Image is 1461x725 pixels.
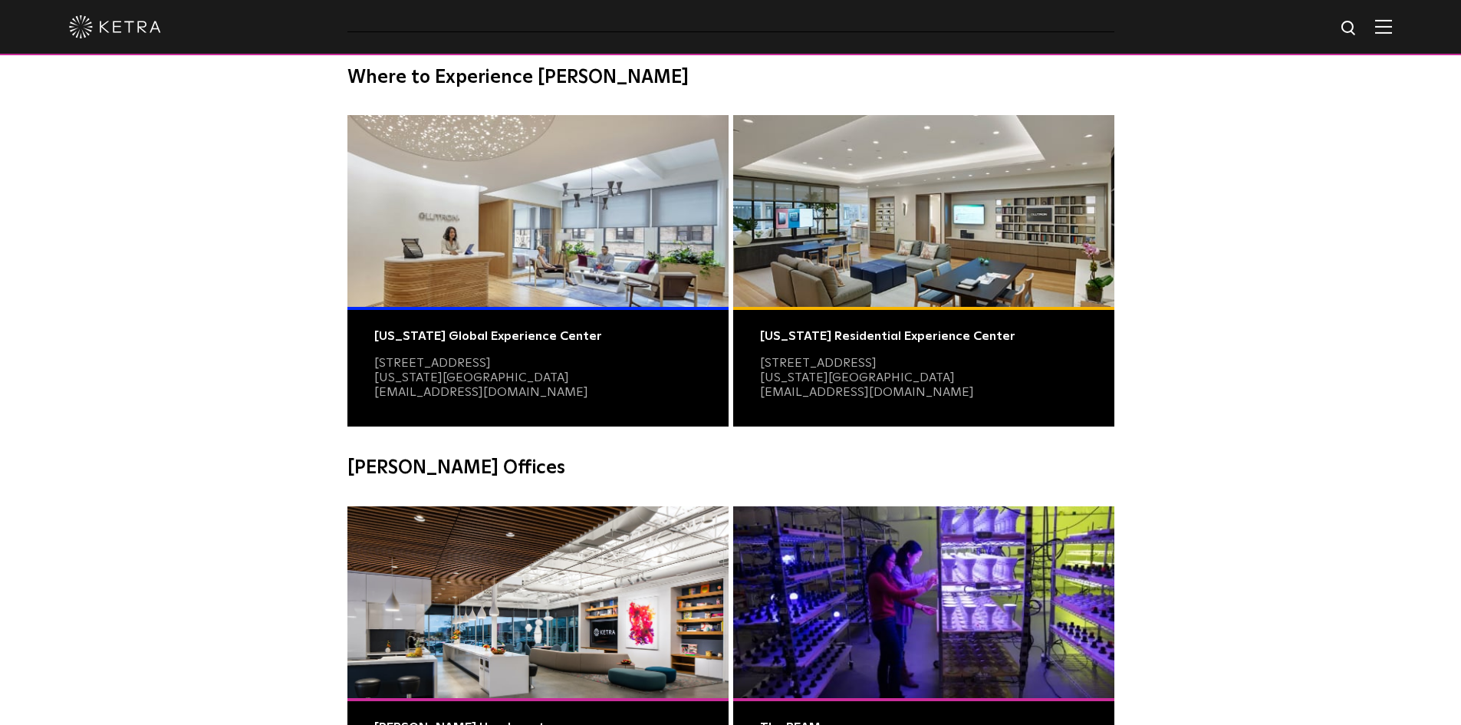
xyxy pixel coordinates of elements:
img: Austin Photo@2x [733,506,1114,698]
img: Hamburger%20Nav.svg [1375,19,1392,34]
div: [US_STATE] Residential Experience Center [760,329,1088,344]
a: [US_STATE][GEOGRAPHIC_DATA] [374,371,569,384]
a: [EMAIL_ADDRESS][DOMAIN_NAME] [374,386,588,398]
div: [US_STATE] Global Experience Center [374,329,702,344]
h4: Where to Experience [PERSON_NAME] [347,63,1114,92]
img: Residential Photo@2x [733,115,1114,307]
img: search icon [1340,19,1359,38]
img: 036-collaboration-studio-2 copy [347,506,729,698]
a: [US_STATE][GEOGRAPHIC_DATA] [760,371,955,384]
a: [STREET_ADDRESS] [374,357,491,369]
a: [EMAIL_ADDRESS][DOMAIN_NAME] [760,386,974,398]
img: ketra-logo-2019-white [69,15,161,38]
h4: [PERSON_NAME] Offices [347,453,1114,483]
a: [STREET_ADDRESS] [760,357,877,369]
img: Commercial Photo@2x [347,115,729,307]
